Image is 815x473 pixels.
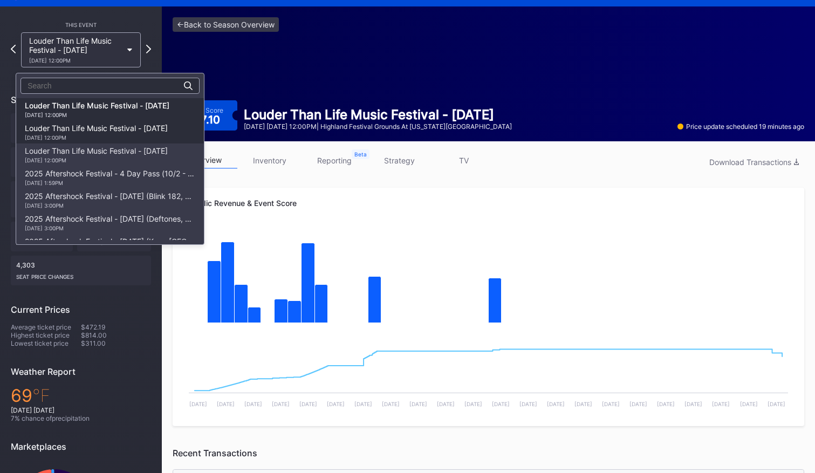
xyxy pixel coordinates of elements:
div: Marketplaces [11,441,151,452]
div: 2025 Aftershock Festival - [DATE] (Blink 182, Good Charlotte, All Time Low, All American Rejects) [25,191,195,209]
div: 2025 Aftershock Festival - 4 Day Pass (10/2 - 10/5) (Blink 182, Deftones, Korn, Bring Me The Hori... [25,169,195,186]
div: 2025 Aftershock Festival - [DATE] (Korn, [GEOGRAPHIC_DATA], Gojira, Three Days Grace) [25,237,195,254]
div: [DATE] 1:59PM [25,180,195,186]
div: [DATE] 12:00PM [25,134,168,141]
div: [DATE] 12:00PM [25,157,168,163]
div: Louder Than Life Music Festival - [DATE] [25,146,168,163]
div: 2025 Aftershock Festival - [DATE] (Deftones, A Perfect Circle, Turnstile, Lamb of God) [25,214,195,231]
div: Louder Than Life Music Festival - [DATE] [25,124,168,141]
div: Recent Transactions [173,448,804,458]
div: [DATE] 3:00PM [25,202,195,209]
div: [DATE] 12:00PM [25,112,169,118]
div: Louder Than Life Music Festival - [DATE] [25,101,169,118]
input: Search [28,81,122,90]
div: [DATE] 3:00PM [25,225,195,231]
